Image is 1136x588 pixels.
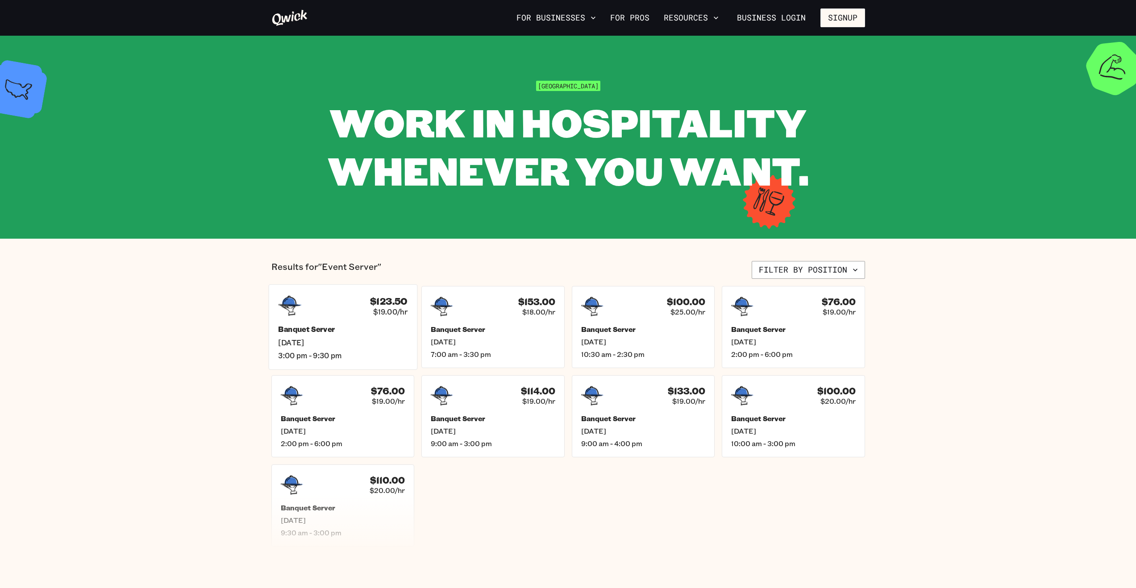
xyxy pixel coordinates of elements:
h4: $114.00 [521,385,555,397]
h5: Banquet Server [581,414,706,423]
a: $76.00$19.00/hrBanquet Server[DATE]2:00 pm - 6:00 pm [271,375,415,457]
span: 7:00 am - 3:30 pm [431,350,555,359]
span: 10:00 am - 3:00 pm [731,439,856,448]
h5: Banquet Server [281,414,405,423]
span: [DATE] [431,427,555,435]
button: Resources [660,10,722,25]
button: For Businesses [513,10,599,25]
span: $19.00/hr [373,307,408,316]
span: $19.00/hr [522,397,555,406]
span: 2:00 pm - 6:00 pm [281,439,405,448]
span: $18.00/hr [522,307,555,316]
h5: Banquet Server [731,414,856,423]
h4: $110.00 [370,475,405,486]
a: For Pros [607,10,653,25]
h5: Banquet Server [281,503,405,512]
button: Signup [820,8,865,27]
a: Business Login [729,8,813,27]
h4: $100.00 [817,385,856,397]
span: [DATE] [281,516,405,525]
h5: Banquet Server [278,325,408,334]
span: 3:00 pm - 9:30 pm [278,351,408,360]
span: 9:00 am - 4:00 pm [581,439,706,448]
span: [DATE] [281,427,405,435]
span: WORK IN HOSPITALITY WHENEVER YOU WANT. [328,96,809,196]
span: 9:00 am - 3:00 pm [431,439,555,448]
span: $20.00/hr [370,486,405,495]
a: $100.00$20.00/hrBanquet Server[DATE]10:00 am - 3:00 pm [722,375,865,457]
button: Filter by position [752,261,865,279]
span: 9:30 am - 3:00 pm [281,528,405,537]
span: [DATE] [431,337,555,346]
a: $114.00$19.00/hrBanquet Server[DATE]9:00 am - 3:00 pm [421,375,565,457]
span: $25.00/hr [670,307,705,316]
span: [DATE] [731,337,856,346]
span: $20.00/hr [820,397,856,406]
h4: $153.00 [518,296,555,307]
a: $123.50$19.00/hrBanquet Server[DATE]3:00 pm - 9:30 pm [268,284,417,369]
a: $76.00$19.00/hrBanquet Server[DATE]2:00 pm - 6:00 pm [722,286,865,368]
span: $19.00/hr [372,397,405,406]
span: [DATE] [581,337,706,346]
h4: $133.00 [668,385,705,397]
span: 2:00 pm - 6:00 pm [731,350,856,359]
span: 10:30 am - 2:30 pm [581,350,706,359]
h5: Banquet Server [431,414,555,423]
h4: $76.00 [822,296,856,307]
span: $19.00/hr [672,397,705,406]
a: $110.00$20.00/hrBanquet Server[DATE]9:30 am - 3:00 pm [271,464,415,547]
span: [DATE] [278,338,408,347]
h5: Banquet Server [731,325,856,334]
h5: Banquet Server [581,325,706,334]
h4: $76.00 [371,385,405,397]
p: Results for "Event Server" [271,261,381,279]
a: $133.00$19.00/hrBanquet Server[DATE]9:00 am - 4:00 pm [572,375,715,457]
a: $153.00$18.00/hrBanquet Server[DATE]7:00 am - 3:30 pm [421,286,565,368]
h5: Banquet Server [431,325,555,334]
span: [DATE] [731,427,856,435]
h4: $100.00 [667,296,705,307]
a: $100.00$25.00/hrBanquet Server[DATE]10:30 am - 2:30 pm [572,286,715,368]
span: $19.00/hr [823,307,856,316]
span: [GEOGRAPHIC_DATA] [536,81,600,91]
h4: $123.50 [370,295,407,307]
span: [DATE] [581,427,706,435]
